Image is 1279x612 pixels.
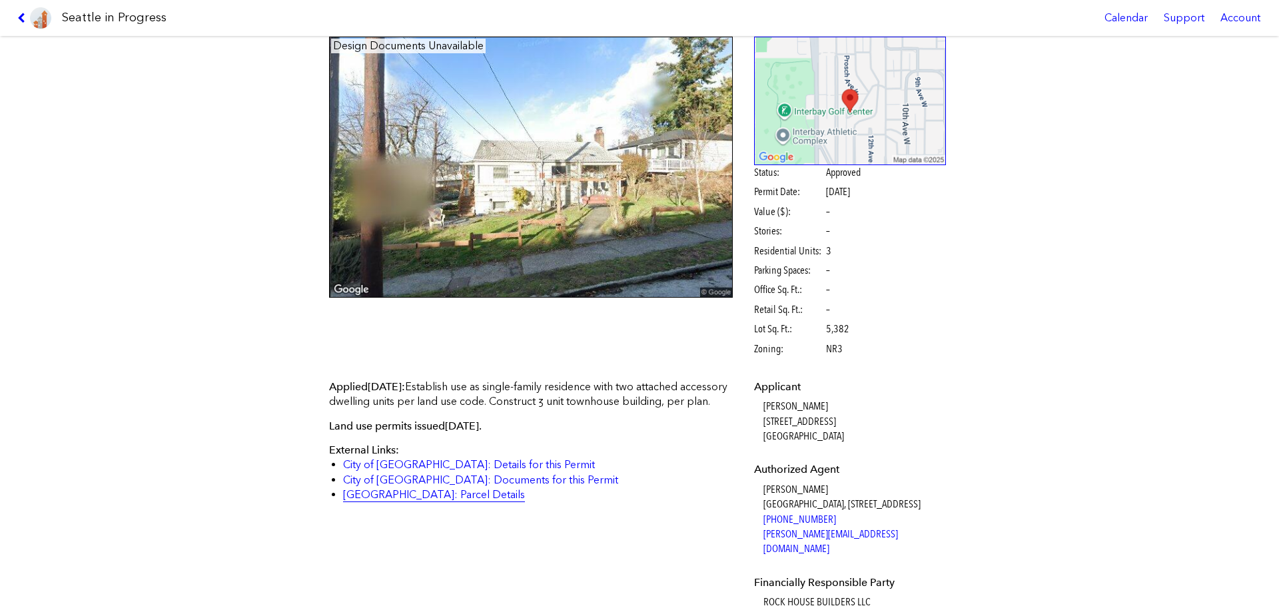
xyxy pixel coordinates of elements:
[826,185,850,198] span: [DATE]
[30,7,51,29] img: favicon-96x96.png
[763,482,947,557] dd: [PERSON_NAME] [GEOGRAPHIC_DATA], [STREET_ADDRESS]
[826,204,830,219] span: –
[754,282,824,297] span: Office Sq. Ft.:
[826,165,861,180] span: Approved
[826,282,830,297] span: –
[329,380,405,393] span: Applied :
[343,458,595,471] a: City of [GEOGRAPHIC_DATA]: Details for this Permit
[329,444,399,456] span: External Links:
[754,37,947,165] img: staticmap
[826,244,831,258] span: 3
[754,380,947,394] dt: Applicant
[763,399,947,444] dd: [PERSON_NAME] [STREET_ADDRESS] [GEOGRAPHIC_DATA]
[368,380,402,393] span: [DATE]
[331,39,486,53] figcaption: Design Documents Unavailable
[62,9,167,26] h1: Seattle in Progress
[826,263,830,278] span: –
[754,244,824,258] span: Residential Units:
[754,322,824,336] span: Lot Sq. Ft.:
[826,302,830,317] span: –
[763,527,898,555] a: [PERSON_NAME][EMAIL_ADDRESS][DOMAIN_NAME]
[754,263,824,278] span: Parking Spaces:
[343,488,525,501] a: [GEOGRAPHIC_DATA]: Parcel Details
[763,513,836,525] a: [PHONE_NUMBER]
[754,204,824,219] span: Value ($):
[329,380,733,410] p: Establish use as single-family residence with two attached accessory dwelling units per land use ...
[754,184,824,199] span: Permit Date:
[754,342,824,356] span: Zoning:
[826,224,830,238] span: –
[343,473,618,486] a: City of [GEOGRAPHIC_DATA]: Documents for this Permit
[754,575,947,590] dt: Financially Responsible Party
[754,302,824,317] span: Retail Sq. Ft.:
[754,165,824,180] span: Status:
[754,462,947,477] dt: Authorized Agent
[826,342,843,356] span: NR3
[329,37,733,298] img: 2627_13TH_AVE_W_SEATTLE.jpg
[329,419,733,434] p: Land use permits issued .
[826,322,849,336] span: 5,382
[445,420,479,432] span: [DATE]
[754,224,824,238] span: Stories:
